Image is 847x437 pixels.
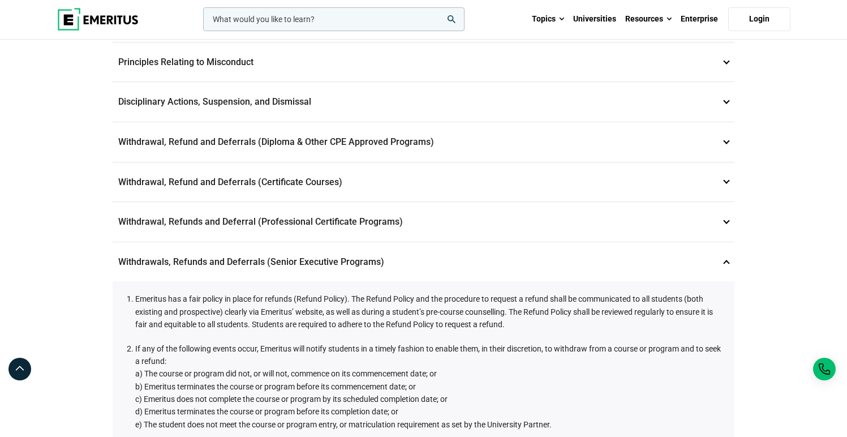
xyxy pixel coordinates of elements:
span: e) The student does not meet the course or program entry, or matriculation requirement as set by ... [135,420,552,429]
p: Withdrawal, Refund and Deferrals (Certificate Courses) [113,162,734,202]
a: Login [728,7,790,31]
input: woocommerce-product-search-field-0 [203,7,465,31]
li: If any of the following events occur, Emeritus will notify students in a timely fashion to enable... [135,342,723,431]
p: Withdrawal, Refunds and Deferral (Professional Certificate Programs) [113,202,734,242]
span: d) Emeritus terminates the course or program before its completion date; or [135,407,398,416]
p: Withdrawal, Refund and Deferrals (Diploma & Other CPE Approved Programs) [113,122,734,162]
p: Principles Relating to Misconduct [113,42,734,82]
span: b) Emeritus terminates the course or program before its commencement date; or [135,382,416,391]
p: Withdrawals, Refunds and Deferrals (Senior Executive Programs) [113,242,734,282]
li: Emeritus has a fair policy in place for refunds (Refund Policy). The Refund Policy and the proced... [135,293,723,331]
span: c) Emeritus does not complete the course or program by its scheduled completion date; or [135,395,448,404]
span: a) The course or program did not, or will not, commence on its commencement date; or [135,369,437,378]
p: Disciplinary Actions, Suspension, and Dismissal [113,82,734,122]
